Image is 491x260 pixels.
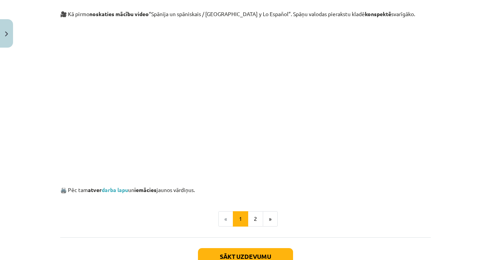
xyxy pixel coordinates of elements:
[60,211,431,227] nav: Page navigation example
[248,211,263,227] button: 2
[60,186,431,194] p: 🖨️ Pēc tam un jaunos vārdiņus.
[134,186,157,193] strong: iemācies
[365,10,391,17] b: konspektē
[89,10,149,17] b: noskaties mācību video
[263,211,278,227] button: »
[5,31,8,36] img: icon-close-lesson-0947bae3869378f0d4975bcd49f059093ad1ed9edebbc8119c70593378902aed.svg
[233,211,248,227] button: 1
[102,186,128,193] a: darba lapu
[60,4,431,18] p: 🎥 Kā pirmo “Spānija un spāniskais / [GEOGRAPHIC_DATA] y Lo Español”. Spāņu valodas pierakstu klad...
[88,186,128,193] strong: atver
